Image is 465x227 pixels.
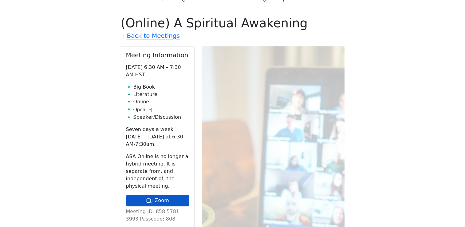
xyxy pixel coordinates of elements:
[126,51,189,59] h2: Meeting Information
[126,153,189,190] p: ASA Online is no longer a hybrid meeting. It is separate from, and independent of, the physical m...
[126,195,189,206] a: Zoom
[126,64,189,78] p: [DATE] 6:30 AM – 7:30 AM HST
[126,208,189,223] p: Meeting ID: 858 5781 3993 Passcode: 808
[121,16,345,30] h1: (Online) A Spiritual Awakening
[133,91,189,98] li: Literature
[133,83,189,91] li: Big Book
[133,106,152,113] button: Open
[133,113,189,121] li: Speaker/Discussion
[126,126,189,148] p: Seven days a week [DATE] - [DATE] at 6:30 AM-7:30am.
[133,106,145,113] span: Open
[133,98,189,106] li: Online
[127,30,180,41] a: Back to Meetings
